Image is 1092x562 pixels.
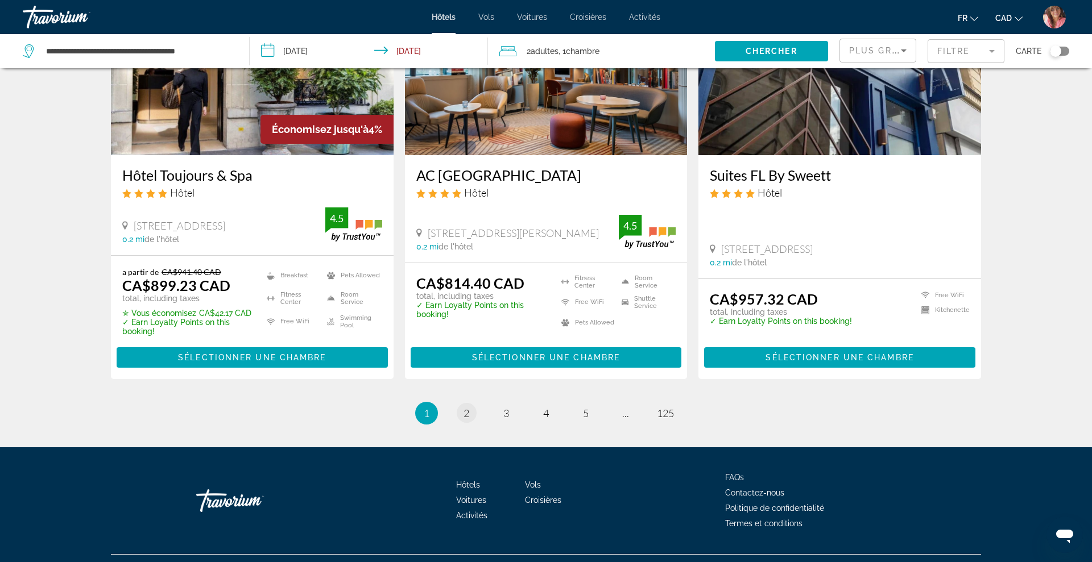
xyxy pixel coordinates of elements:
li: Free WiFi [261,313,321,330]
a: Sélectionner une chambre [704,349,975,362]
span: Politique de confidentialité [725,503,824,513]
span: Adultes [531,47,559,56]
span: ✮ Vous économisez [122,309,196,318]
span: [STREET_ADDRESS] [721,243,813,255]
a: Hôtel Toujours & Spa [122,166,382,184]
a: Travorium [23,2,136,32]
span: Carte [1016,43,1041,59]
del: CA$941.40 CAD [162,267,221,277]
span: 3 [503,407,509,419]
div: 4 star Hotel [122,186,382,199]
span: [STREET_ADDRESS][PERSON_NAME] [428,227,599,239]
a: Contactez-nous [725,488,784,497]
li: Room Service [321,290,382,307]
ins: CA$899.23 CAD [122,277,230,294]
button: Sélectionner une chambre [117,347,388,368]
span: 4 [543,407,549,419]
span: Vols [478,13,494,22]
mat-select: Sort by [849,44,907,57]
span: Hôtels [432,13,456,22]
p: ✓ Earn Loyalty Points on this booking! [122,318,253,336]
div: 4 star Hotel [710,186,970,199]
span: Plus grandes économies [849,46,985,55]
li: Pets Allowed [321,267,382,284]
li: Pets Allowed [556,315,616,330]
span: 5 [583,407,589,419]
a: Croisières [570,13,606,22]
iframe: Bouton de lancement de la fenêtre de messagerie [1046,517,1083,553]
button: Travelers: 2 adults, 0 children [488,34,715,68]
p: total, including taxes [122,294,253,303]
span: CAD [995,14,1012,23]
a: Activités [629,13,660,22]
p: ✓ Earn Loyalty Points on this booking! [710,317,852,326]
div: 4.5 [619,219,642,232]
h3: Suites FL By Sweett [710,166,970,184]
span: 0.2 mi [416,242,439,251]
span: fr [958,14,967,23]
ins: CA$957.32 CAD [710,290,818,307]
a: Croisières [525,496,561,505]
span: de l'hôtel [439,242,473,251]
ins: CA$814.40 CAD [416,274,524,292]
li: Shuttle Service [616,295,676,310]
span: Sélectionner une chambre [472,353,620,362]
img: trustyou-badge.svg [325,207,382,241]
li: Swimming Pool [321,313,382,330]
span: , 1 [559,43,599,59]
span: Voitures [456,496,486,505]
a: FAQs [725,473,744,482]
p: total, including taxes [710,307,852,317]
span: 2 [464,407,469,419]
p: ✓ Earn Loyalty Points on this booking! [416,301,547,319]
li: Fitness Center [556,274,616,289]
li: Breakfast [261,267,321,284]
li: Kitchenette [916,305,970,315]
span: Hôtel [464,186,489,199]
nav: Pagination [111,402,981,424]
button: Change currency [995,10,1023,26]
span: a partir de [122,267,159,277]
span: 0.2 mi [122,235,144,244]
button: Filter [928,39,1004,64]
span: 125 [657,407,674,419]
button: Chercher [715,41,828,61]
a: AC [GEOGRAPHIC_DATA] [416,166,676,184]
a: Vols [525,480,541,489]
span: Sélectionner une chambre [178,353,326,362]
li: Free WiFi [556,295,616,310]
button: Check-in date: Nov 28, 2025 Check-out date: Nov 30, 2025 [250,34,488,68]
span: 2 [527,43,559,59]
a: Activités [456,511,487,520]
a: Sélectionner une chambre [117,349,388,362]
li: Room Service [616,274,676,289]
a: Hôtels [456,480,480,489]
span: de l'hôtel [732,258,767,267]
span: de l'hôtel [144,235,179,244]
li: Fitness Center [261,290,321,307]
a: Voitures [517,13,547,22]
button: Toggle map [1041,46,1069,56]
span: Économisez jusqu'à [272,123,369,135]
button: User Menu [1040,5,1069,29]
span: Chercher [746,47,797,56]
p: CA$42.17 CAD [122,309,253,318]
p: total, including taxes [416,292,547,301]
div: 4.5 [325,211,348,225]
a: Termes et conditions [725,519,803,528]
span: Hôtel [758,186,782,199]
div: 4 star Hotel [416,186,676,199]
img: trustyou-badge.svg [619,215,676,248]
button: Change language [958,10,978,26]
